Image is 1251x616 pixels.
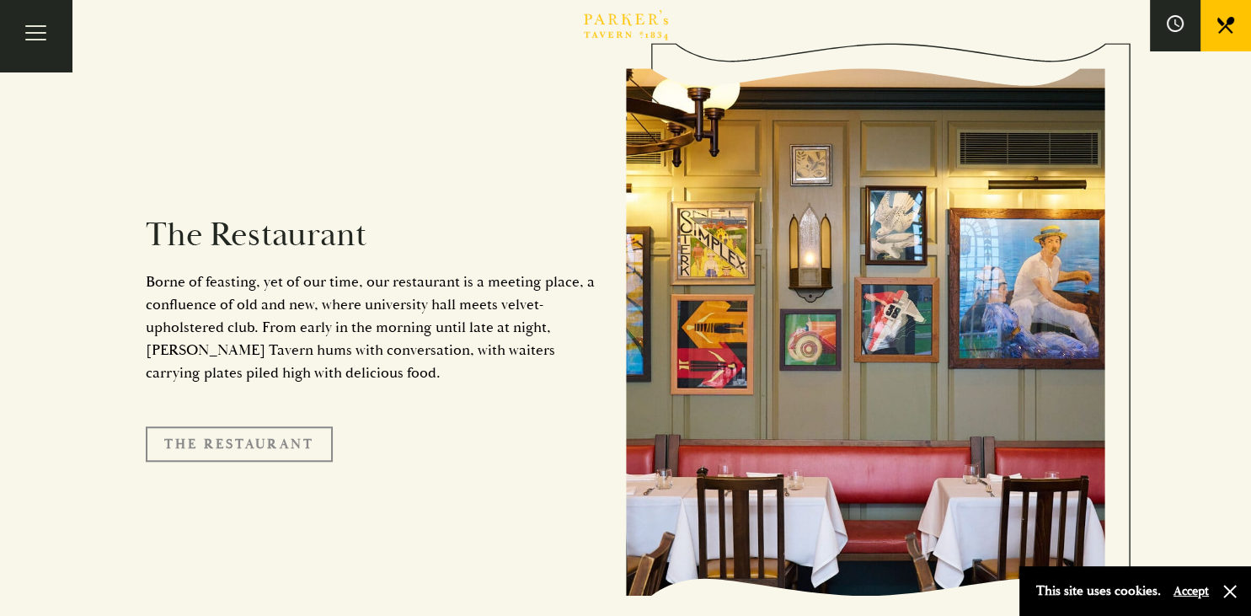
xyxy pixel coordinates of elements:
h2: The Restaurant [146,215,601,255]
a: The Restaurant [146,426,333,462]
button: Close and accept [1222,583,1238,600]
p: Borne of feasting, yet of our time, our restaurant is a meeting place, a confluence of old and ne... [146,271,601,384]
button: Accept [1173,583,1209,599]
p: This site uses cookies. [1036,579,1161,603]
